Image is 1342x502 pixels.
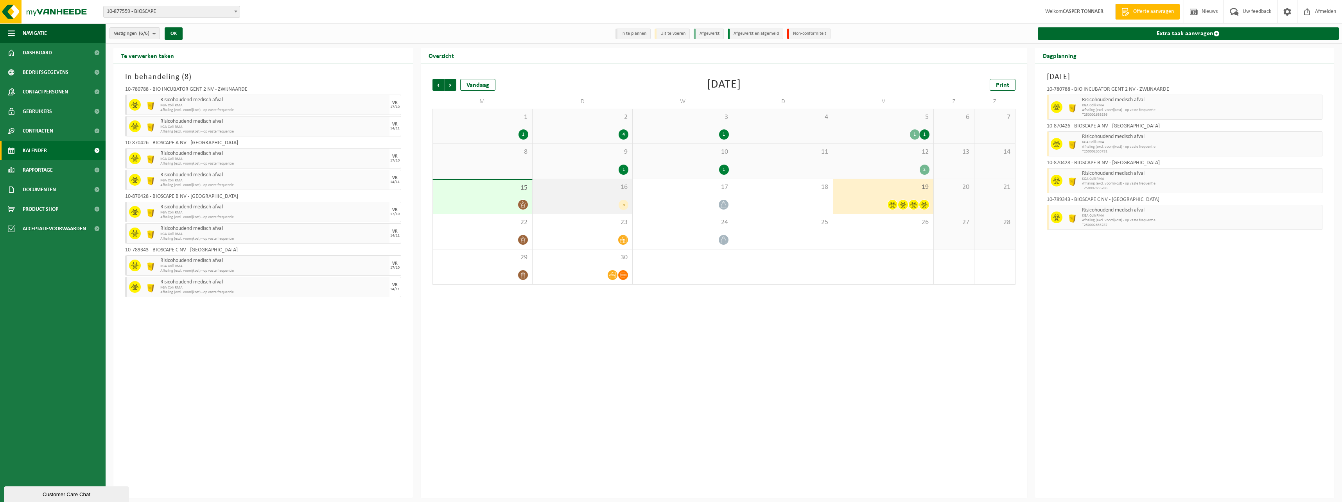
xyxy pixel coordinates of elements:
span: KGA Colli RMA [160,264,388,269]
span: Risicohoudend medisch afval [160,151,388,157]
h2: Te verwerken taken [113,48,182,63]
span: 20 [938,183,970,192]
span: KGA Colli RMA [160,232,388,237]
div: VR [392,208,398,212]
span: Dashboard [23,43,52,63]
span: Risicohoudend medisch afval [160,97,388,103]
span: 7 [978,113,1011,122]
span: 17 [637,183,728,192]
h2: Dagplanning [1035,48,1084,63]
span: Afhaling (excl. voorrijkost) - op vaste frequentie [160,269,388,273]
span: 11 [737,148,829,156]
span: 15 [437,184,528,192]
img: LP-SB-00050-HPE-22 [145,228,156,239]
li: Uit te voeren [655,29,690,39]
li: Non-conformiteit [787,29,831,39]
span: Offerte aanvragen [1131,8,1176,16]
img: LP-SB-00050-HPE-22 [1066,101,1078,113]
span: T250002655856 [1082,113,1320,117]
h2: Overzicht [421,48,462,63]
strong: CASPER TONNAER [1063,9,1103,14]
div: 17/10 [390,159,400,163]
span: Afhaling (excl. voorrijkost) - op vaste frequentie [160,237,388,241]
span: Risicohoudend medisch afval [160,172,388,178]
div: 17/10 [390,266,400,270]
div: 2 [920,165,929,175]
img: LP-SB-00050-HPE-22 [1066,138,1078,150]
div: 5 [619,200,628,210]
span: 3 [637,113,728,122]
td: V [833,95,933,109]
td: D [533,95,633,109]
img: LP-SB-00050-HPE-22 [145,152,156,164]
td: D [733,95,833,109]
img: LP-SB-00050-HPE-22 [145,206,156,218]
div: 10-870426 - BIOSCAPE A NV - [GEOGRAPHIC_DATA] [1047,124,1323,131]
div: 10-780788 - BIO INCUBATOR GENT 2 NV - ZWIJNAARDE [1047,87,1323,95]
li: Afgewerkt [694,29,724,39]
li: In te plannen [615,29,651,39]
div: 1 [719,165,729,175]
span: Afhaling (excl. voorrijkost) - op vaste frequentie [1082,218,1320,223]
div: 1 [910,129,920,140]
a: Print [990,79,1015,91]
td: Z [974,95,1015,109]
span: Kalender [23,141,47,160]
span: Gebruikers [23,102,52,121]
span: 27 [938,218,970,227]
span: 8 [437,148,528,156]
img: LP-SB-00050-HPE-22 [145,174,156,186]
span: Navigatie [23,23,47,43]
div: 10-789343 - BIOSCAPE C NV - [GEOGRAPHIC_DATA] [1047,197,1323,205]
div: VR [392,261,398,266]
span: KGA Colli RMA [1082,103,1320,108]
div: 17/10 [390,212,400,216]
span: 14 [978,148,1011,156]
div: VR [392,283,398,287]
button: OK [165,27,183,40]
span: 4 [737,113,829,122]
div: 4 [619,129,628,140]
a: Offerte aanvragen [1115,4,1180,20]
button: Vestigingen(6/6) [109,27,160,39]
span: KGA Colli RMA [1082,177,1320,181]
span: Afhaling (excl. voorrijkost) - op vaste frequentie [1082,181,1320,186]
span: 30 [536,253,628,262]
img: LP-SB-00050-HPE-22 [145,99,156,111]
span: KGA Colli RMA [160,103,388,108]
span: 23 [536,218,628,227]
span: 25 [737,218,829,227]
span: 2 [536,113,628,122]
div: 14/11 [390,127,400,131]
span: 10 [637,148,728,156]
span: 5 [837,113,929,122]
span: Risicohoudend medisch afval [160,204,388,210]
div: 1 [619,165,628,175]
div: 1 [518,129,528,140]
span: Bedrijfsgegevens [23,63,68,82]
div: 10-870428 - BIOSCAPE B NV - [GEOGRAPHIC_DATA] [1047,160,1323,168]
span: Afhaling (excl. voorrijkost) - op vaste frequentie [160,129,388,134]
div: 10-870426 - BIOSCAPE A NV - [GEOGRAPHIC_DATA] [125,140,401,148]
div: [DATE] [707,79,741,91]
div: 14/11 [390,234,400,238]
span: Afhaling (excl. voorrijkost) - op vaste frequentie [160,183,388,188]
div: 14/11 [390,180,400,184]
span: Afhaling (excl. voorrijkost) - op vaste frequentie [160,108,388,113]
span: KGA Colli RMA [160,285,388,290]
div: VR [392,154,398,159]
div: VR [392,176,398,180]
span: Risicohoudend medisch afval [160,118,388,125]
span: KGA Colli RMA [160,157,388,161]
div: 10-780788 - BIO INCUBATOR GENT 2 NV - ZWIJNAARDE [125,87,401,95]
span: Risicohoudend medisch afval [1082,134,1320,140]
li: Afgewerkt en afgemeld [728,29,783,39]
span: KGA Colli RMA [160,178,388,183]
span: 9 [536,148,628,156]
span: Contracten [23,121,53,141]
span: 21 [978,183,1011,192]
span: KGA Colli RMA [160,125,388,129]
span: 8 [185,73,189,81]
img: LP-SB-00050-HPE-22 [1066,212,1078,223]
